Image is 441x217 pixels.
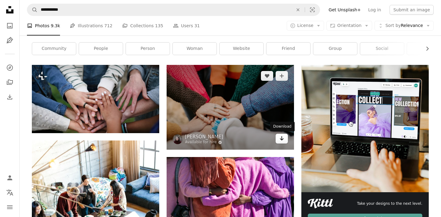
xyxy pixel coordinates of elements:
[27,4,320,16] form: Find visuals sitewide
[4,172,16,184] a: Log in / Sign up
[104,22,113,29] span: 712
[173,134,183,144] img: Go to Hannah Busing's profile
[287,21,324,31] button: License
[385,23,423,29] span: Relevance
[305,4,320,16] button: Visual search
[4,62,16,74] a: Explore
[4,4,16,17] a: Home — Unsplash
[126,43,170,55] a: person
[32,65,159,133] img: A close-up of diverse group of friends stacking their hands together in circle, Friendship and li...
[4,34,16,47] a: Illustrations
[313,43,357,55] a: group
[326,21,372,31] button: Orientation
[385,23,401,28] span: Sort by
[173,43,217,55] a: woman
[70,16,112,36] a: Illustrations 712
[360,43,404,55] a: social
[4,91,16,103] a: Download History
[357,201,422,206] span: Take your designs to the next level.
[32,43,76,55] a: community
[270,122,295,132] div: Download
[122,16,163,36] a: Collections 135
[337,23,361,28] span: Orientation
[173,16,200,36] a: Users 31
[4,76,16,88] a: Collections
[32,96,159,102] a: A close-up of diverse group of friends stacking their hands together in circle, Friendship and li...
[297,23,314,28] span: License
[325,5,364,15] a: Get Unsplash+
[194,22,200,29] span: 31
[308,199,333,208] img: file-1711049718225-ad48364186d3image
[185,140,223,145] a: Available for hire
[276,71,288,81] button: Add to Collection
[220,43,263,55] a: website
[4,201,16,213] button: Menu
[167,65,294,150] img: person in red sweater holding babys hand
[375,21,434,31] button: Sort byRelevance
[27,4,38,16] button: Search Unsplash
[167,104,294,110] a: person in red sweater holding babys hand
[167,196,294,202] a: four person holding each others waist at daytime
[79,43,123,55] a: people
[390,5,434,15] button: Submit an image
[301,65,429,192] img: file-1719664959749-d56c4ff96871image
[291,4,305,16] button: Clear
[261,71,273,81] button: Like
[276,134,288,144] a: Download
[364,5,385,15] a: Log in
[4,20,16,32] a: Photos
[266,43,310,55] a: friend
[185,134,223,140] a: [PERSON_NAME]
[155,22,163,29] span: 135
[4,186,16,199] button: Language
[422,43,429,55] button: scroll list to the right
